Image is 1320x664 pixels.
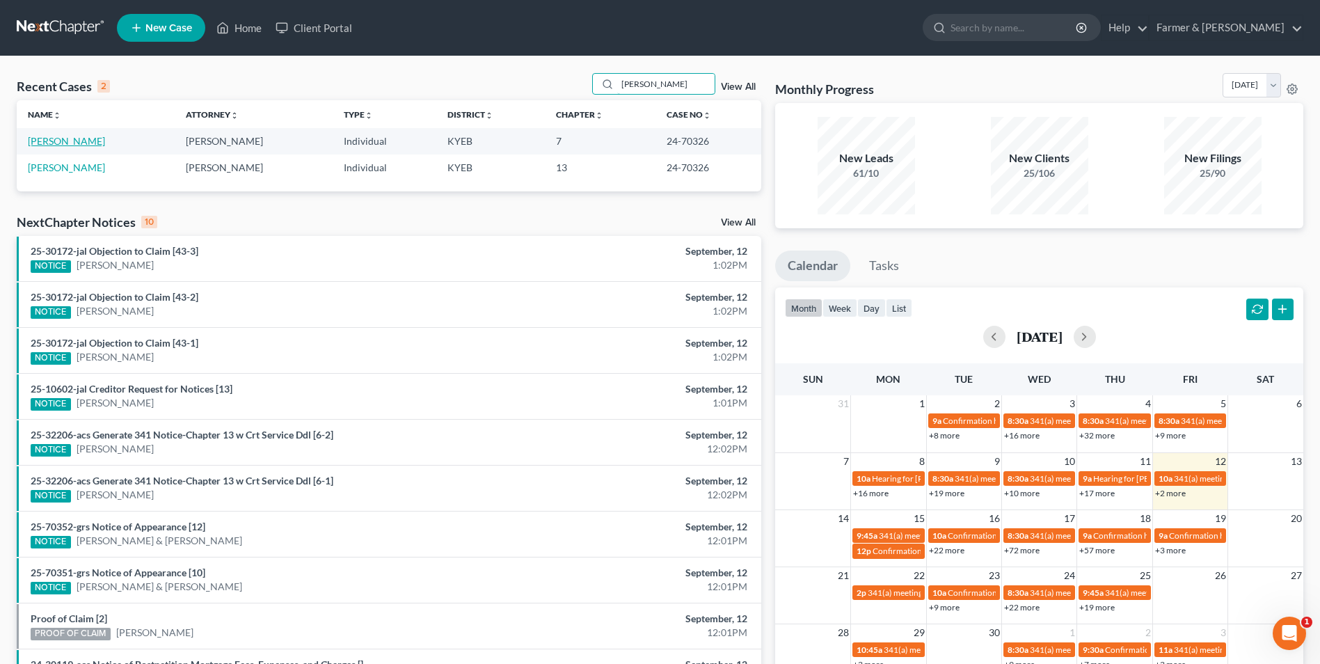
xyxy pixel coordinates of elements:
[1164,166,1262,180] div: 25/90
[1083,416,1104,426] span: 8:30a
[518,442,747,456] div: 12:02PM
[31,521,205,532] a: 25-70352-grs Notice of Appearance [12]
[518,520,747,534] div: September, 12
[857,530,877,541] span: 9:45a
[857,299,886,317] button: day
[175,155,333,180] td: [PERSON_NAME]
[991,166,1088,180] div: 25/106
[1008,473,1028,484] span: 8:30a
[1008,645,1028,655] span: 8:30a
[1273,617,1306,650] iframe: Intercom live chat
[518,258,747,272] div: 1:02PM
[518,428,747,442] div: September, 12
[857,546,871,556] span: 12p
[518,304,747,318] div: 1:02PM
[667,109,711,120] a: Case Nounfold_more
[932,416,941,426] span: 9a
[545,155,655,180] td: 13
[1079,545,1115,555] a: +57 more
[1183,373,1198,385] span: Fri
[1164,150,1262,166] div: New Filings
[175,128,333,154] td: [PERSON_NAME]
[857,251,912,281] a: Tasks
[77,258,154,272] a: [PERSON_NAME]
[987,510,1001,527] span: 16
[818,150,915,166] div: New Leads
[17,214,157,230] div: NextChapter Notices
[822,299,857,317] button: week
[991,150,1088,166] div: New Clients
[31,612,107,624] a: Proof of Claim [2]
[230,111,239,120] i: unfold_more
[842,453,850,470] span: 7
[1079,488,1115,498] a: +17 more
[28,109,61,120] a: Nameunfold_more
[1083,587,1104,598] span: 9:45a
[721,82,756,92] a: View All
[344,109,373,120] a: Typeunfold_more
[876,373,900,385] span: Mon
[703,111,711,120] i: unfold_more
[28,161,105,173] a: [PERSON_NAME]
[943,416,1101,426] span: Confirmation hearing for [PERSON_NAME]
[1004,488,1040,498] a: +10 more
[1008,587,1028,598] span: 8:30a
[31,337,198,349] a: 25-30172-jal Objection to Claim [43-1]
[141,216,157,228] div: 10
[1068,624,1076,641] span: 1
[836,510,850,527] span: 14
[365,111,373,120] i: unfold_more
[1289,510,1303,527] span: 20
[932,587,946,598] span: 10a
[1105,373,1125,385] span: Thu
[857,587,866,598] span: 2p
[1159,473,1172,484] span: 10a
[1159,645,1172,655] span: 11a
[436,128,545,154] td: KYEB
[1155,545,1186,555] a: +3 more
[1063,567,1076,584] span: 24
[993,453,1001,470] span: 9
[31,628,111,640] div: PROOF OF CLAIM
[803,373,823,385] span: Sun
[436,155,545,180] td: KYEB
[77,534,242,548] a: [PERSON_NAME] & [PERSON_NAME]
[912,567,926,584] span: 22
[31,536,71,548] div: NOTICE
[595,111,603,120] i: unfold_more
[31,245,198,257] a: 25-30172-jal Objection to Claim [43-3]
[77,442,154,456] a: [PERSON_NAME]
[912,624,926,641] span: 29
[77,350,154,364] a: [PERSON_NAME]
[518,534,747,548] div: 12:01PM
[1105,587,1239,598] span: 341(a) meeting for [PERSON_NAME]
[932,473,953,484] span: 8:30a
[1138,567,1152,584] span: 25
[1004,430,1040,441] a: +16 more
[1105,645,1263,655] span: Confirmation hearing for [PERSON_NAME]
[518,290,747,304] div: September, 12
[948,530,1106,541] span: Confirmation hearing for [PERSON_NAME]
[1008,416,1028,426] span: 8:30a
[518,626,747,640] div: 12:01PM
[1144,395,1152,412] span: 4
[1008,530,1028,541] span: 8:30a
[617,74,715,94] input: Search by name...
[31,429,333,441] a: 25-32206-acs Generate 341 Notice-Chapter 13 w Crt Service Ddl [6-2]
[31,398,71,411] div: NOTICE
[77,580,242,594] a: [PERSON_NAME] & [PERSON_NAME]
[1083,473,1092,484] span: 9a
[145,23,192,33] span: New Case
[948,587,1106,598] span: Confirmation hearing for [PERSON_NAME]
[853,488,889,498] a: +16 more
[447,109,493,120] a: Districtunfold_more
[1144,624,1152,641] span: 2
[1214,567,1227,584] span: 26
[775,251,850,281] a: Calendar
[912,510,926,527] span: 15
[209,15,269,40] a: Home
[879,530,1013,541] span: 341(a) meeting for [PERSON_NAME]
[269,15,359,40] a: Client Portal
[1159,416,1179,426] span: 8:30a
[1150,15,1303,40] a: Farmer & [PERSON_NAME]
